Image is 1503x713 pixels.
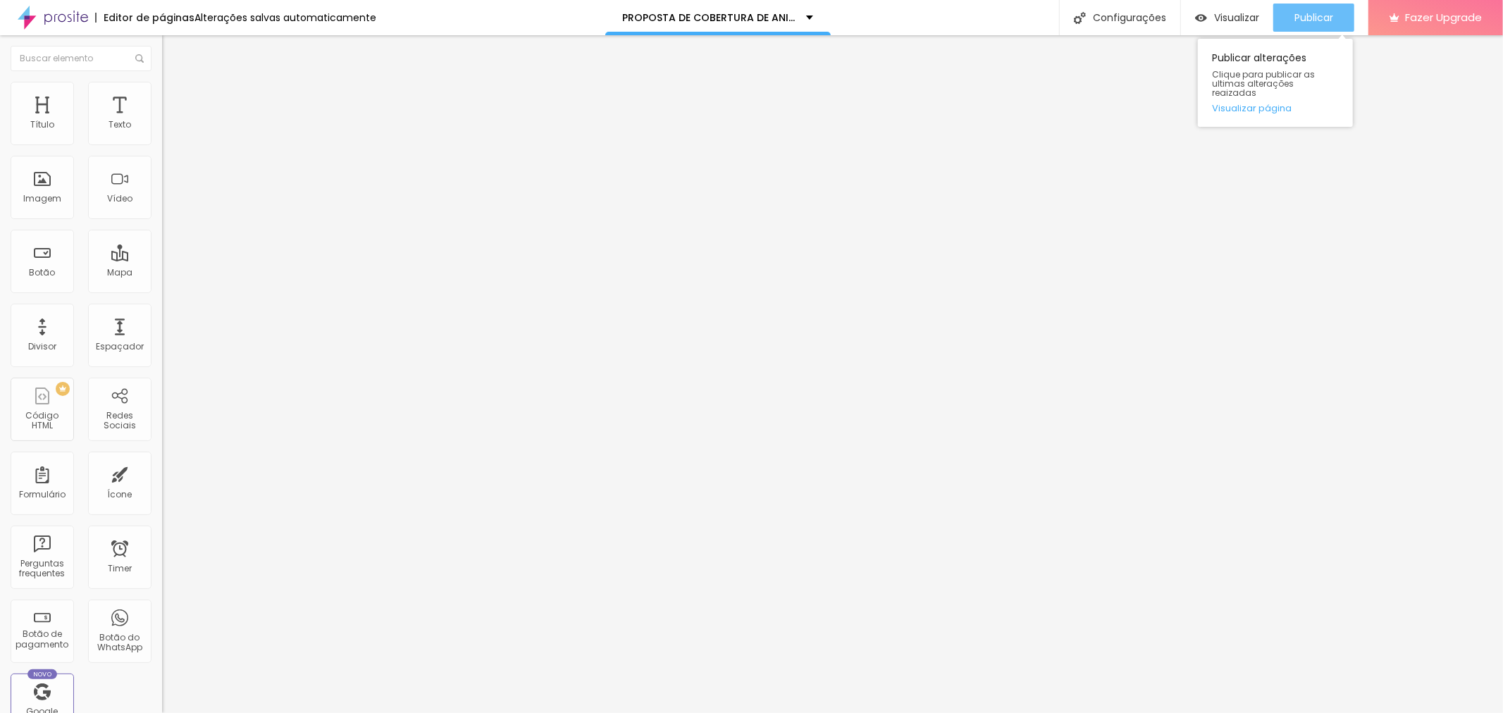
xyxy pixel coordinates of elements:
button: Publicar [1273,4,1354,32]
div: Editor de páginas [95,13,194,23]
span: Visualizar [1214,12,1259,23]
img: Icone [135,54,144,63]
div: Espaçador [96,342,144,352]
p: PROPOSTA DE COBERTURA DE ANIVERSÁRIO [623,13,796,23]
img: view-1.svg [1195,12,1207,24]
div: Formulário [19,490,66,500]
div: Botão [30,268,56,278]
div: Vídeo [107,194,132,204]
div: Timer [108,564,132,573]
div: Mapa [107,268,132,278]
div: Divisor [28,342,56,352]
input: Buscar elemento [11,46,151,71]
a: Visualizar página [1212,104,1339,113]
div: Botão de pagamento [14,629,70,650]
span: Clique para publicar as ultimas alterações reaizadas [1212,70,1339,98]
div: Alterações salvas automaticamente [194,13,376,23]
span: Publicar [1294,12,1333,23]
div: Código HTML [14,411,70,431]
div: Título [30,120,54,130]
div: Publicar alterações [1198,39,1353,127]
div: Perguntas frequentes [14,559,70,579]
div: Botão do WhatsApp [92,633,147,653]
div: Redes Sociais [92,411,147,431]
button: Visualizar [1181,4,1273,32]
div: Ícone [108,490,132,500]
span: Fazer Upgrade [1405,11,1482,23]
iframe: Editor [162,35,1503,713]
div: Novo [27,669,58,679]
img: Icone [1074,12,1086,24]
div: Texto [109,120,131,130]
div: Imagem [23,194,61,204]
